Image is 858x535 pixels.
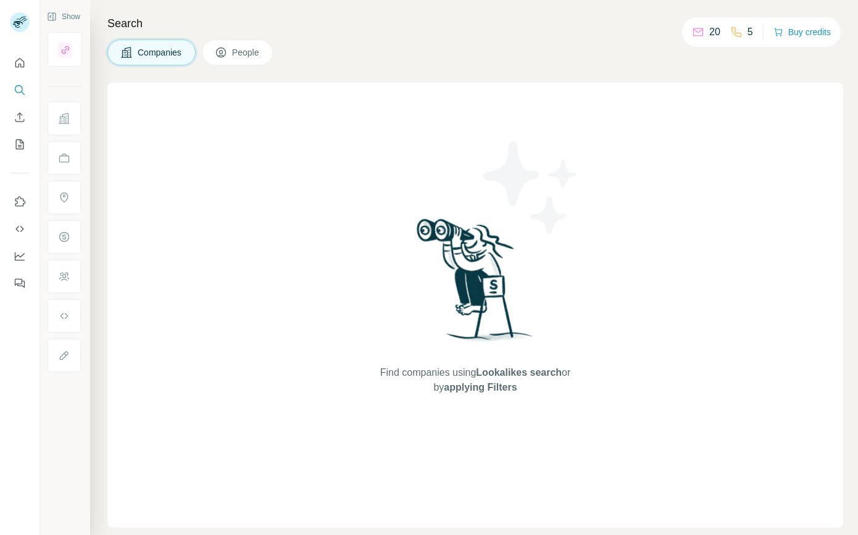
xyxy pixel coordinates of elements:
[475,132,586,243] img: Surfe Illustration - Stars
[10,272,30,294] button: Feedback
[444,382,517,392] span: applying Filters
[232,46,260,59] span: People
[10,191,30,213] button: Use Surfe on LinkedIn
[411,215,539,353] img: Surfe Illustration - Woman searching with binoculars
[138,46,183,59] span: Companies
[10,218,30,240] button: Use Surfe API
[10,52,30,74] button: Quick start
[107,15,843,32] h4: Search
[377,365,574,395] span: Find companies using or by
[709,25,720,39] p: 20
[10,133,30,156] button: My lists
[10,79,30,101] button: Search
[10,245,30,267] button: Dashboard
[476,367,562,378] span: Lookalikes search
[38,7,89,26] button: Show
[10,106,30,128] button: Enrich CSV
[773,23,831,41] button: Buy credits
[748,25,753,39] p: 5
